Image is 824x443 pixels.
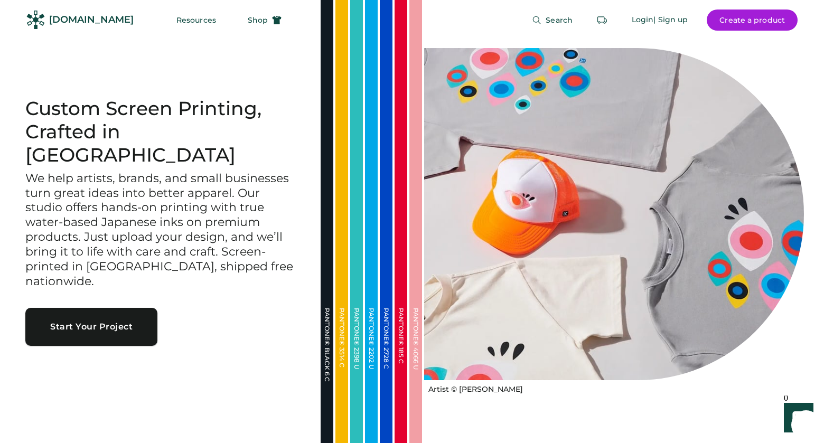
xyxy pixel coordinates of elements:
[248,16,268,24] span: Shop
[164,10,229,31] button: Resources
[424,380,523,395] a: Artist © [PERSON_NAME]
[592,10,613,31] button: Retrieve an order
[49,13,134,26] div: [DOMAIN_NAME]
[235,10,294,31] button: Shop
[25,171,295,289] h3: We help artists, brands, and small businesses turn great ideas into better apparel. Our studio of...
[428,384,523,395] div: Artist © [PERSON_NAME]
[353,308,360,413] div: PANTONE® 2398 U
[774,395,819,441] iframe: Front Chat
[25,97,295,167] h1: Custom Screen Printing, Crafted in [GEOGRAPHIC_DATA]
[653,15,688,25] div: | Sign up
[413,308,419,413] div: PANTONE® 4066 U
[25,308,157,346] button: Start Your Project
[546,16,573,24] span: Search
[383,308,389,413] div: PANTONE® 2728 C
[324,308,330,413] div: PANTONE® BLACK 6 C
[707,10,798,31] button: Create a product
[398,308,404,413] div: PANTONE® 185 C
[519,10,585,31] button: Search
[632,15,654,25] div: Login
[339,308,345,413] div: PANTONE® 3514 C
[368,308,374,413] div: PANTONE® 2202 U
[26,11,45,29] img: Rendered Logo - Screens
